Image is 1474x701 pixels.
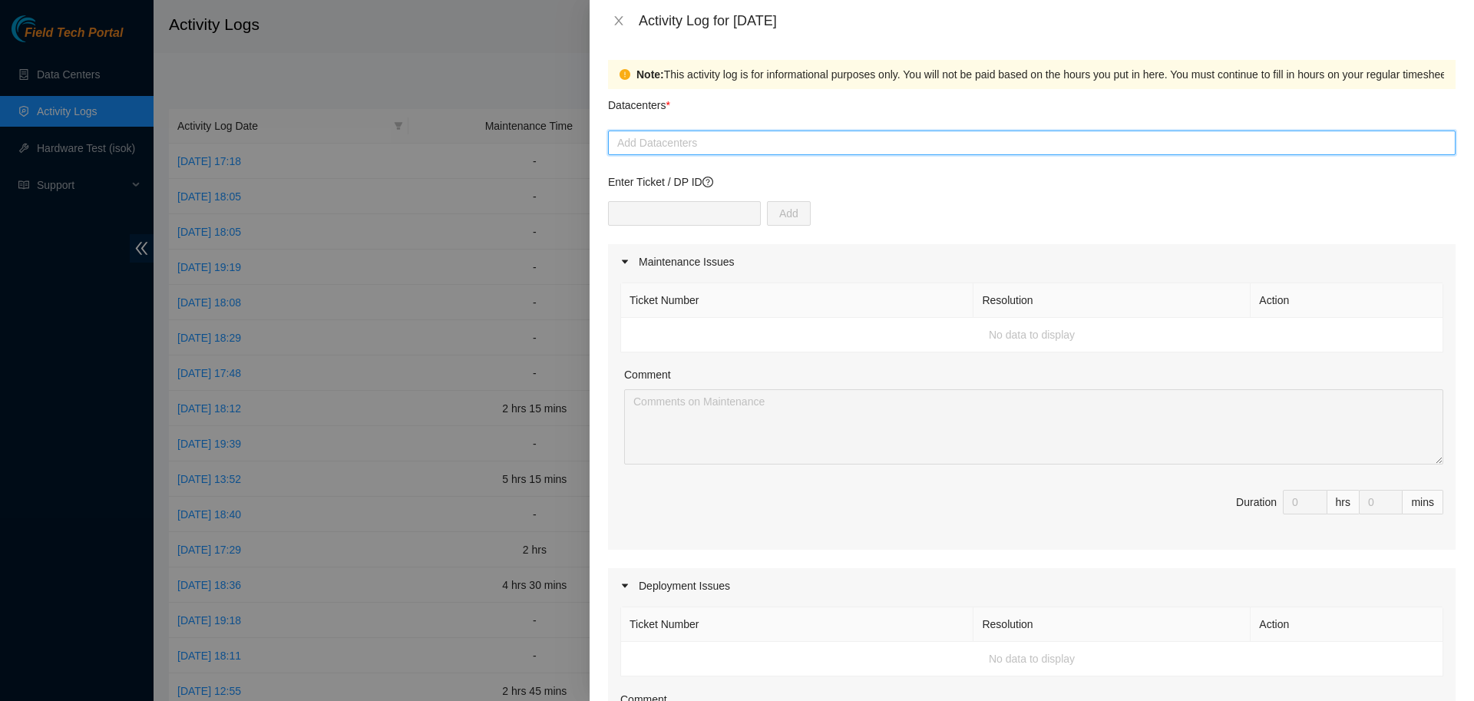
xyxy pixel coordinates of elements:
td: No data to display [621,642,1443,676]
th: Ticket Number [621,283,973,318]
th: Action [1251,283,1443,318]
div: Activity Log for [DATE] [639,12,1456,29]
button: Close [608,14,630,28]
p: Enter Ticket / DP ID [608,174,1456,190]
span: caret-right [620,257,630,266]
th: Action [1251,607,1443,642]
th: Resolution [973,607,1251,642]
span: exclamation-circle [620,69,630,80]
textarea: Comment [624,389,1443,465]
button: Add [767,201,811,226]
td: No data to display [621,318,1443,352]
div: Duration [1236,494,1277,511]
label: Comment [624,366,671,383]
div: hrs [1327,490,1360,514]
span: close [613,15,625,27]
th: Resolution [973,283,1251,318]
th: Ticket Number [621,607,973,642]
p: Datacenters [608,89,670,114]
div: Deployment Issues [608,568,1456,603]
div: Maintenance Issues [608,244,1456,279]
span: caret-right [620,581,630,590]
div: mins [1403,490,1443,514]
span: question-circle [702,177,713,187]
strong: Note: [636,66,664,83]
